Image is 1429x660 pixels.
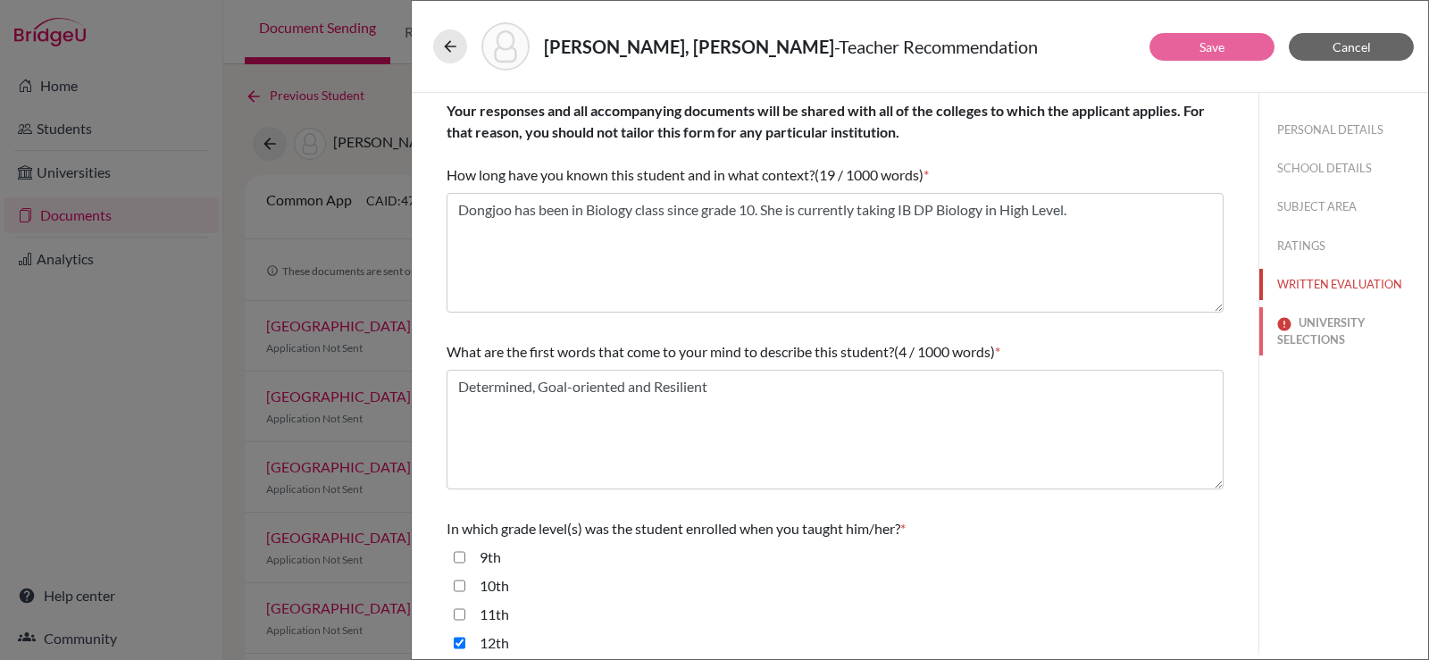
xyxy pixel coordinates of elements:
[1259,153,1428,184] button: SCHOOL DETAILS
[1259,191,1428,222] button: SUBJECT AREA
[815,166,923,183] span: (19 / 1000 words)
[544,36,834,57] strong: [PERSON_NAME], [PERSON_NAME]
[447,102,1205,140] b: Your responses and all accompanying documents will be shared with all of the colleges to which th...
[480,632,509,654] label: 12th
[1259,307,1428,355] button: UNIVERSITY SELECTIONS
[447,370,1224,489] textarea: Determined, Goal-oriented and Resilient
[1259,114,1428,146] button: PERSONAL DETAILS
[834,36,1038,57] span: - Teacher Recommendation
[447,520,900,537] span: In which grade level(s) was the student enrolled when you taught him/her?
[480,547,501,568] label: 9th
[1259,269,1428,300] button: WRITTEN EVALUATION
[447,193,1224,313] textarea: Dongjoo has been in Biology class since grade 10. She is currently taking IB DP Biology in High L...
[480,604,509,625] label: 11th
[480,575,509,597] label: 10th
[447,102,1205,183] span: How long have you known this student and in what context?
[447,343,894,360] span: What are the first words that come to your mind to describe this student?
[1277,317,1291,331] img: error-544570611efd0a2d1de9.svg
[1259,230,1428,262] button: RATINGS
[894,343,995,360] span: (4 / 1000 words)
